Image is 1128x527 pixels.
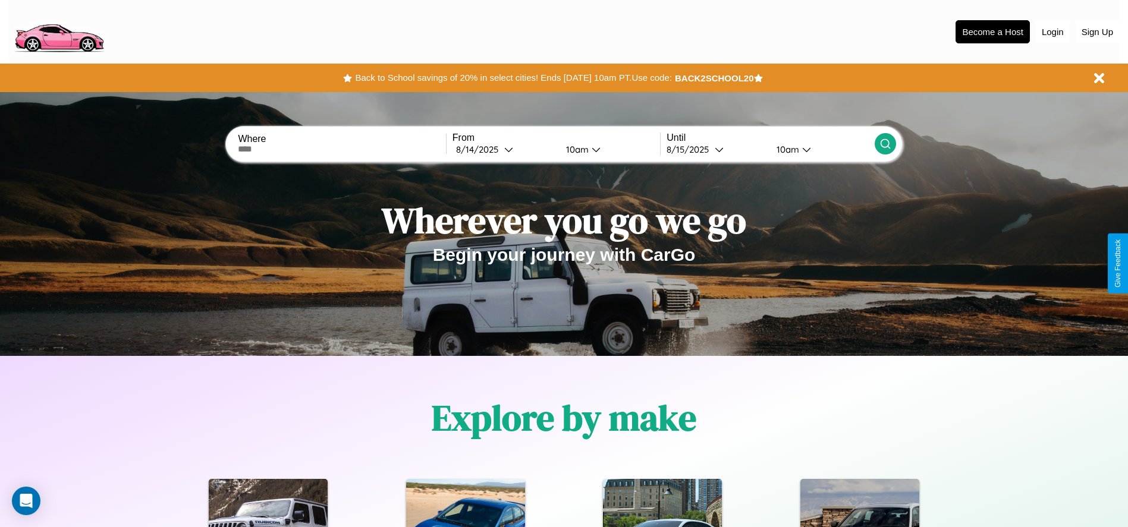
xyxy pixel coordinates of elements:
button: 10am [767,143,875,156]
button: 10am [557,143,661,156]
div: 10am [560,144,592,155]
button: Become a Host [956,20,1030,43]
button: Back to School savings of 20% in select cities! Ends [DATE] 10am PT.Use code: [352,70,674,86]
b: BACK2SCHOOL20 [675,73,754,83]
label: From [453,132,660,143]
img: logo [9,6,109,55]
div: 8 / 15 / 2025 [667,144,715,155]
label: Where [238,134,445,144]
button: Login [1036,21,1070,43]
div: Open Intercom Messenger [12,487,40,515]
button: Sign Up [1076,21,1119,43]
button: 8/14/2025 [453,143,557,156]
label: Until [667,132,874,143]
div: Give Feedback [1114,239,1122,288]
div: 10am [771,144,802,155]
div: 8 / 14 / 2025 [456,144,504,155]
h1: Explore by make [432,393,696,442]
